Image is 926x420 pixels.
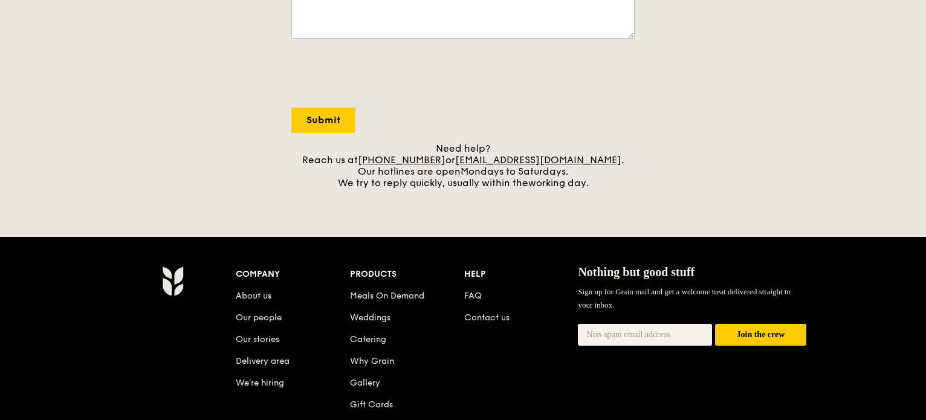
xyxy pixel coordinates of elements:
[528,177,589,189] span: working day.
[236,334,279,344] a: Our stories
[350,266,464,283] div: Products
[455,154,621,166] a: [EMAIL_ADDRESS][DOMAIN_NAME]
[350,378,380,388] a: Gallery
[578,287,791,309] span: Sign up for Grain mail and get a welcome treat delivered straight to your inbox.
[358,154,445,166] a: [PHONE_NUMBER]
[464,291,482,301] a: FAQ
[578,324,712,346] input: Non-spam email address
[461,166,568,177] span: Mondays to Saturdays.
[236,312,282,323] a: Our people
[464,266,578,283] div: Help
[350,312,390,323] a: Weddings
[715,324,806,346] button: Join the crew
[350,334,386,344] a: Catering
[350,291,424,301] a: Meals On Demand
[236,378,284,388] a: We’re hiring
[291,143,635,189] div: Need help? Reach us at or . Our hotlines are open We try to reply quickly, usually within the
[291,51,475,98] iframe: reCAPTCHA
[291,108,355,133] input: Submit
[578,265,694,279] span: Nothing but good stuff
[162,266,183,296] img: Grain
[236,266,350,283] div: Company
[236,356,290,366] a: Delivery area
[236,291,271,301] a: About us
[350,399,393,410] a: Gift Cards
[464,312,510,323] a: Contact us
[350,356,394,366] a: Why Grain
